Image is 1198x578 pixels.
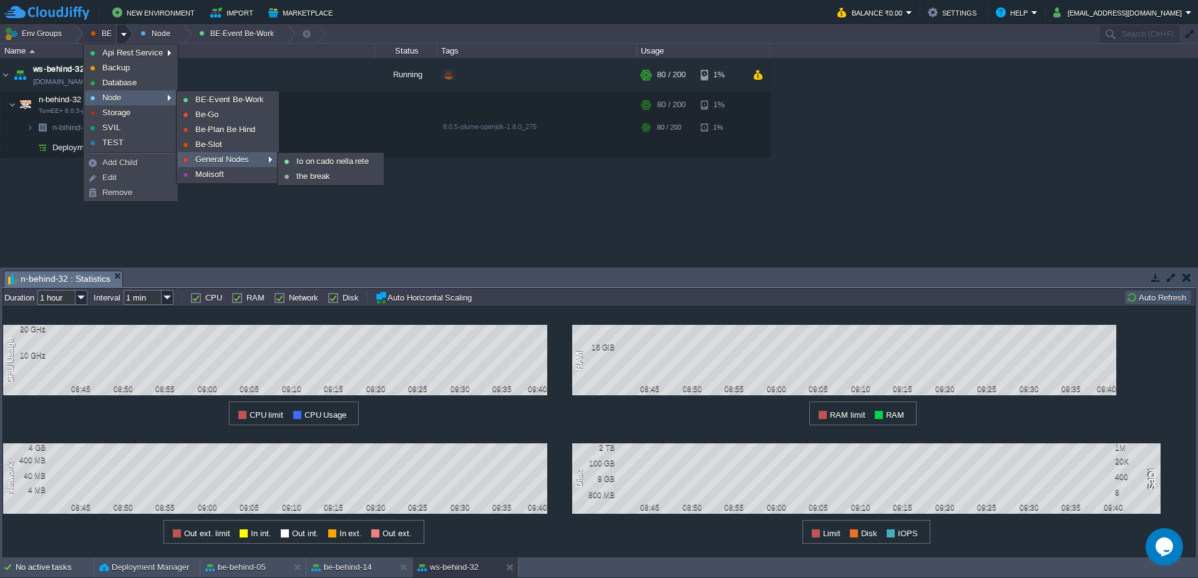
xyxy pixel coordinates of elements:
div: 09:40 [1085,385,1116,393]
div: Status [376,44,437,58]
button: Deployment Manager [99,561,189,574]
span: Storage [102,108,130,117]
a: Be-Plan Be Hind [178,123,277,137]
a: Molisoft [178,168,277,181]
div: 09:05 [803,385,834,393]
div: 09:20 [929,503,960,512]
div: 800 MB [574,491,615,499]
div: 09:05 [803,503,834,512]
div: 1% [701,92,741,117]
span: CPU limit [250,410,284,420]
div: 09:00 [761,503,792,512]
span: Be-Plan Be Hind [195,125,255,134]
div: 400 MB [5,456,46,465]
div: Running [375,58,437,92]
img: AMDAwAAAACH5BAEAAAAALAAAAAABAAEAAAICRAEAOw== [26,118,34,137]
div: Disk [572,469,587,488]
div: 09:30 [1013,503,1045,512]
span: Be-Go [195,110,218,119]
div: 40 MB [5,471,46,480]
span: RAM [886,410,904,420]
span: Node [102,93,121,102]
label: RAM [246,293,265,302]
span: Out int. [292,529,319,538]
span: Io on cado nella rete [296,157,369,166]
div: 09:30 [1013,385,1045,393]
button: BE [90,25,116,42]
span: CPU Usage [304,410,347,420]
div: 20K [1115,457,1156,466]
div: 09:15 [887,503,918,512]
label: Disk [343,293,359,302]
img: AMDAwAAAACH5BAEAAAAALAAAAAABAAEAAAICRAEAOw== [29,50,35,53]
div: 09:05 [234,503,265,512]
div: 08:50 [676,503,708,512]
div: 10 GHz [5,351,46,360]
a: Deployments [51,142,102,153]
img: AMDAwAAAACH5BAEAAAAALAAAAAABAAEAAAICRAEAOw== [34,118,51,137]
div: 08:45 [635,503,666,512]
div: 4 GB [5,443,46,452]
button: Auto Refresh [1126,292,1190,303]
a: Remove [85,186,176,200]
span: the break [296,171,330,181]
a: [DOMAIN_NAME] [33,75,91,88]
div: 09:15 [318,385,349,393]
div: 08:55 [150,503,181,512]
a: SVIL [85,121,176,135]
div: 09:35 [1056,385,1087,393]
div: 16 GiB [574,343,615,352]
div: 8 [1115,488,1156,497]
a: Storage [85,106,176,120]
img: CloudJiffy [4,5,89,21]
div: 09:15 [318,503,349,512]
span: Api Rest Service [102,48,163,57]
a: BE-Event Be-Work [178,93,277,107]
div: 08:50 [676,385,708,393]
div: 80 / 200 [657,118,681,137]
span: BE-Event Be-Work [195,95,264,104]
div: 100 GB [574,459,615,468]
span: n-behind-32 [37,94,83,105]
a: Database [85,76,176,90]
div: 09:25 [972,385,1003,393]
span: TomEE+ 8.0.5-plume [39,107,99,115]
div: 2 TB [574,443,615,452]
div: 400 [1115,473,1156,481]
div: Network [3,461,18,496]
div: 08:55 [719,385,750,393]
label: Network [289,293,318,302]
a: General Nodes [178,153,277,166]
img: AMDAwAAAACH5BAEAAAAALAAAAAABAAEAAAICRAEAOw== [26,138,34,157]
span: Molisoft [195,170,224,179]
div: 08:50 [107,385,139,393]
div: Name [1,44,374,58]
div: 4 MB [5,486,46,494]
div: IOPS [1142,467,1157,490]
img: AMDAwAAAACH5BAEAAAAALAAAAAABAAEAAAICRAEAOw== [11,58,29,92]
button: Auto Horizontal Scaling [375,291,475,304]
div: 08:55 [150,385,181,393]
a: Backup [85,61,176,75]
div: 09:25 [972,503,1003,512]
div: 09:15 [887,385,918,393]
div: 09:00 [192,385,223,393]
div: 09:10 [845,385,876,393]
a: Node [85,91,176,105]
button: ws-behind-32 [417,561,479,574]
span: RAM limit [830,410,865,420]
div: 1% [701,118,741,137]
div: 08:45 [66,385,97,393]
button: Marketplace [268,5,336,20]
button: Import [210,5,257,20]
a: Io on cado nella rete [280,155,382,168]
button: Balance ₹0.00 [837,5,906,20]
a: Api Rest Service [85,46,176,60]
span: Be-Slot [195,140,222,149]
div: 09:30 [444,503,475,512]
div: 09:40 [516,385,547,393]
span: SVIL [102,123,120,132]
span: Out ext. limit [184,529,230,538]
span: n-behind-32 : Statistics [8,271,110,287]
span: Backup [102,63,130,72]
